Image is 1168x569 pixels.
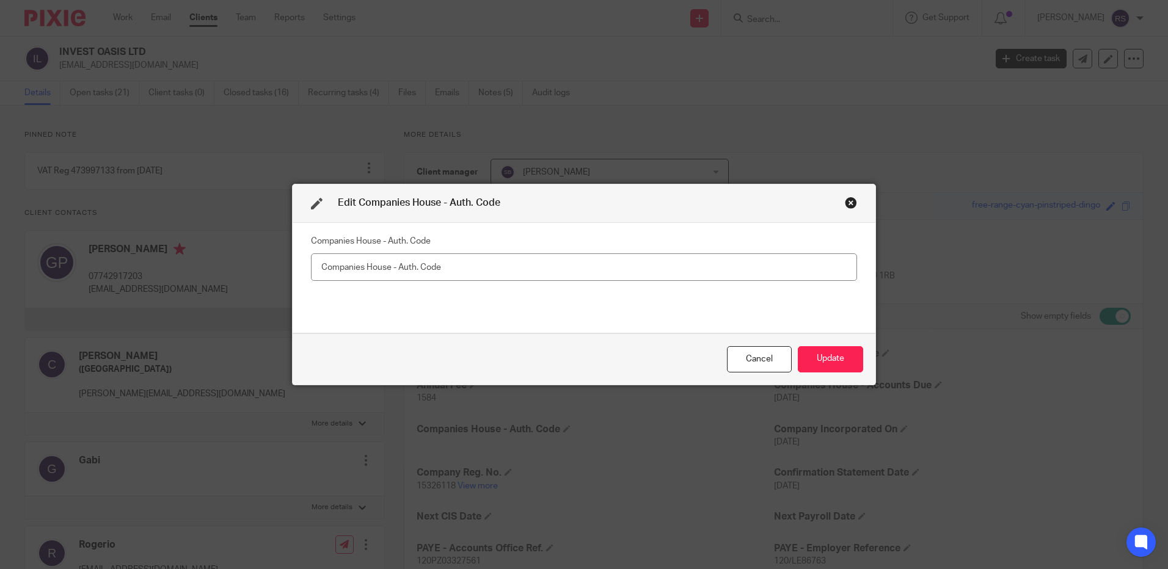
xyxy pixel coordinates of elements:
[311,253,857,281] input: Companies House - Auth. Code
[727,346,792,372] div: Close this dialog window
[845,197,857,209] div: Close this dialog window
[311,235,431,247] label: Companies House - Auth. Code
[338,198,500,208] span: Edit Companies House - Auth. Code
[798,346,863,372] button: Update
